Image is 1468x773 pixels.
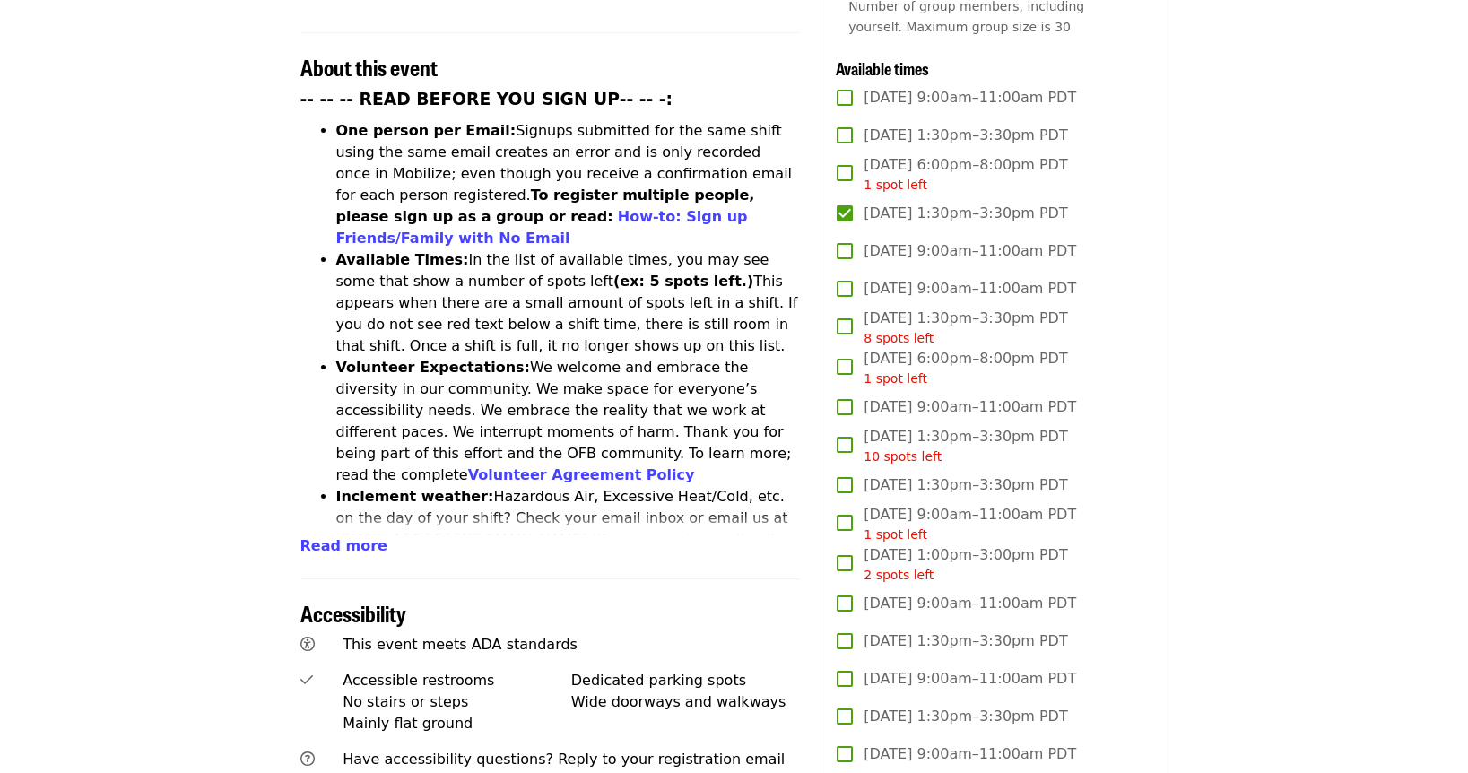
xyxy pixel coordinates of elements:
[864,331,934,345] span: 8 spots left
[336,488,494,505] strong: Inclement weather:
[864,504,1076,544] span: [DATE] 9:00am–11:00am PDT
[864,348,1067,388] span: [DATE] 6:00pm–8:00pm PDT
[864,743,1076,765] span: [DATE] 9:00am–11:00am PDT
[864,474,1067,496] span: [DATE] 1:30pm–3:30pm PDT
[468,466,695,483] a: Volunteer Agreement Policy
[336,249,800,357] li: In the list of available times, you may see some that show a number of spots left This appears wh...
[864,240,1076,262] span: [DATE] 9:00am–11:00am PDT
[300,537,387,554] span: Read more
[336,122,517,139] strong: One person per Email:
[864,449,942,464] span: 10 spots left
[864,426,1067,466] span: [DATE] 1:30pm–3:30pm PDT
[864,593,1076,614] span: [DATE] 9:00am–11:00am PDT
[571,691,800,713] div: Wide doorways and walkways
[864,706,1067,727] span: [DATE] 1:30pm–3:30pm PDT
[864,668,1076,690] span: [DATE] 9:00am–11:00am PDT
[343,713,571,734] div: Mainly flat ground
[300,672,313,689] i: check icon
[864,308,1067,348] span: [DATE] 1:30pm–3:30pm PDT
[864,278,1076,300] span: [DATE] 9:00am–11:00am PDT
[336,251,469,268] strong: Available Times:
[571,670,800,691] div: Dedicated parking spots
[864,568,934,582] span: 2 spots left
[864,125,1067,146] span: [DATE] 1:30pm–3:30pm PDT
[864,371,927,386] span: 1 spot left
[613,273,753,290] strong: (ex: 5 spots left.)
[336,357,800,486] li: We welcome and embrace the diversity in our community. We make space for everyone’s accessibility...
[336,486,800,594] li: Hazardous Air, Excessive Heat/Cold, etc. on the day of your shift? Check your email inbox or emai...
[864,154,1067,195] span: [DATE] 6:00pm–8:00pm PDT
[864,630,1067,652] span: [DATE] 1:30pm–3:30pm PDT
[300,636,315,653] i: universal-access icon
[864,178,927,192] span: 1 spot left
[336,359,531,376] strong: Volunteer Expectations:
[836,56,929,80] span: Available times
[300,751,315,768] i: question-circle icon
[343,670,571,691] div: Accessible restrooms
[336,208,748,247] a: How-to: Sign up Friends/Family with No Email
[300,535,387,557] button: Read more
[336,187,755,225] strong: To register multiple people, please sign up as a group or read:
[864,544,1067,585] span: [DATE] 1:00pm–3:00pm PDT
[300,597,406,629] span: Accessibility
[300,90,673,109] strong: -- -- -- READ BEFORE YOU SIGN UP-- -- -:
[300,51,438,83] span: About this event
[343,691,571,713] div: No stairs or steps
[864,527,927,542] span: 1 spot left
[343,636,578,653] span: This event meets ADA standards
[864,87,1076,109] span: [DATE] 9:00am–11:00am PDT
[864,396,1076,418] span: [DATE] 9:00am–11:00am PDT
[336,120,800,249] li: Signups submitted for the same shift using the same email creates an error and is only recorded o...
[864,203,1067,224] span: [DATE] 1:30pm–3:30pm PDT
